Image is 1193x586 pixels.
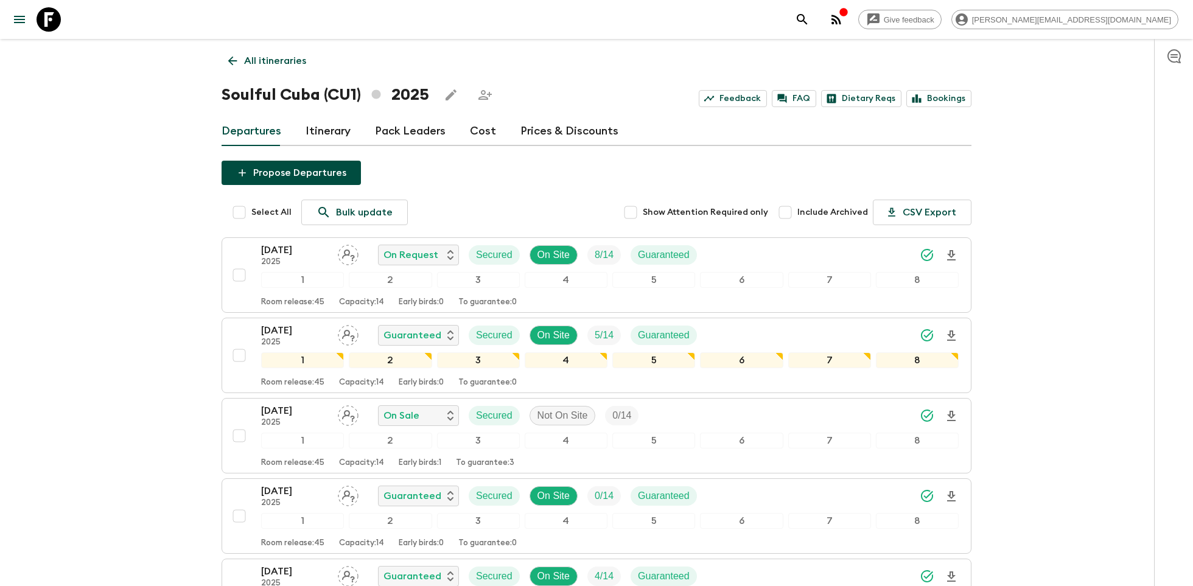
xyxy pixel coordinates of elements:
[261,323,328,338] p: [DATE]
[469,486,520,506] div: Secured
[349,352,432,368] div: 2
[873,200,971,225] button: CSV Export
[7,7,32,32] button: menu
[399,298,444,307] p: Early birds: 0
[605,406,638,425] div: Trip Fill
[595,569,614,584] p: 4 / 14
[251,206,292,218] span: Select All
[261,403,328,418] p: [DATE]
[261,272,344,288] div: 1
[530,486,578,506] div: On Site
[537,248,570,262] p: On Site
[906,90,971,107] a: Bookings
[261,352,344,368] div: 1
[525,513,607,529] div: 4
[261,243,328,257] p: [DATE]
[876,352,959,368] div: 8
[338,409,359,419] span: Assign pack leader
[772,90,816,107] a: FAQ
[965,15,1178,24] span: [PERSON_NAME][EMAIL_ADDRESS][DOMAIN_NAME]
[537,408,588,423] p: Not On Site
[383,489,441,503] p: Guaranteed
[383,569,441,584] p: Guaranteed
[876,513,959,529] div: 8
[525,352,607,368] div: 4
[920,248,934,262] svg: Synced Successfully
[944,329,959,343] svg: Download Onboarding
[638,248,690,262] p: Guaranteed
[338,329,359,338] span: Assign pack leader
[222,318,971,393] button: [DATE]2025Assign pack leaderGuaranteedSecuredOn SiteTrip FillGuaranteed12345678Room release:45Cap...
[951,10,1178,29] div: [PERSON_NAME][EMAIL_ADDRESS][DOMAIN_NAME]
[261,484,328,498] p: [DATE]
[456,458,514,468] p: To guarantee: 3
[876,272,959,288] div: 8
[700,433,783,448] div: 6
[261,498,328,508] p: 2025
[306,117,351,146] a: Itinerary
[612,272,695,288] div: 5
[920,328,934,343] svg: Synced Successfully
[797,206,868,218] span: Include Archived
[222,237,971,313] button: [DATE]2025Assign pack leaderOn RequestSecuredOn SiteTrip FillGuaranteed12345678Room release:45Cap...
[439,83,463,107] button: Edit this itinerary
[338,489,359,499] span: Assign pack leader
[399,378,444,388] p: Early birds: 0
[587,326,621,345] div: Trip Fill
[525,272,607,288] div: 4
[336,205,393,220] p: Bulk update
[858,10,942,29] a: Give feedback
[476,489,513,503] p: Secured
[612,513,695,529] div: 5
[944,570,959,584] svg: Download Onboarding
[301,200,408,225] a: Bulk update
[525,433,607,448] div: 4
[587,567,621,586] div: Trip Fill
[595,489,614,503] p: 0 / 14
[469,245,520,265] div: Secured
[338,570,359,579] span: Assign pack leader
[375,117,446,146] a: Pack Leaders
[437,513,520,529] div: 3
[222,83,429,107] h1: Soulful Cuba (CU1) 2025
[638,569,690,584] p: Guaranteed
[399,458,441,468] p: Early birds: 1
[537,489,570,503] p: On Site
[458,378,517,388] p: To guarantee: 0
[470,117,496,146] a: Cost
[437,433,520,448] div: 3
[788,352,871,368] div: 7
[469,406,520,425] div: Secured
[222,49,313,73] a: All itineraries
[261,257,328,267] p: 2025
[261,513,344,529] div: 1
[339,458,384,468] p: Capacity: 14
[261,298,324,307] p: Room release: 45
[920,569,934,584] svg: Synced Successfully
[222,161,361,185] button: Propose Departures
[944,489,959,504] svg: Download Onboarding
[537,569,570,584] p: On Site
[876,433,959,448] div: 8
[530,245,578,265] div: On Site
[877,15,941,24] span: Give feedback
[458,539,517,548] p: To guarantee: 0
[821,90,901,107] a: Dietary Reqs
[261,458,324,468] p: Room release: 45
[699,90,767,107] a: Feedback
[349,513,432,529] div: 2
[530,326,578,345] div: On Site
[920,408,934,423] svg: Synced Successfully
[530,406,596,425] div: Not On Site
[261,539,324,548] p: Room release: 45
[339,539,384,548] p: Capacity: 14
[612,433,695,448] div: 5
[700,352,783,368] div: 6
[638,328,690,343] p: Guaranteed
[339,298,384,307] p: Capacity: 14
[788,433,871,448] div: 7
[383,248,438,262] p: On Request
[383,408,419,423] p: On Sale
[595,248,614,262] p: 8 / 14
[339,378,384,388] p: Capacity: 14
